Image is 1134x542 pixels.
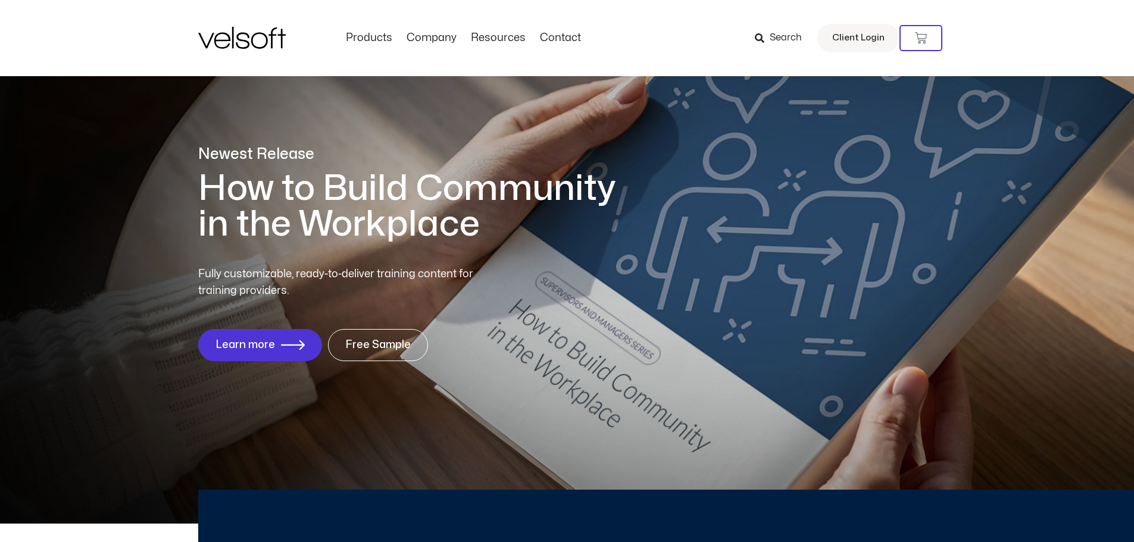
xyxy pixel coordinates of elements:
a: Free Sample [328,329,428,361]
a: Learn more [198,329,322,361]
a: ContactMenu Toggle [533,32,588,45]
a: ResourcesMenu Toggle [464,32,533,45]
nav: Menu [339,32,588,45]
h1: How to Build Community in the Workplace [198,171,633,242]
span: Free Sample [345,339,411,351]
img: Velsoft Training Materials [198,27,286,49]
span: Search [770,30,802,46]
a: CompanyMenu Toggle [399,32,464,45]
p: Newest Release [198,144,633,165]
a: Search [755,28,810,48]
p: Fully customizable, ready-to-deliver training content for training providers. [198,266,495,299]
span: Learn more [215,339,275,351]
span: Client Login [832,30,885,46]
a: ProductsMenu Toggle [339,32,399,45]
a: Client Login [817,24,899,52]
